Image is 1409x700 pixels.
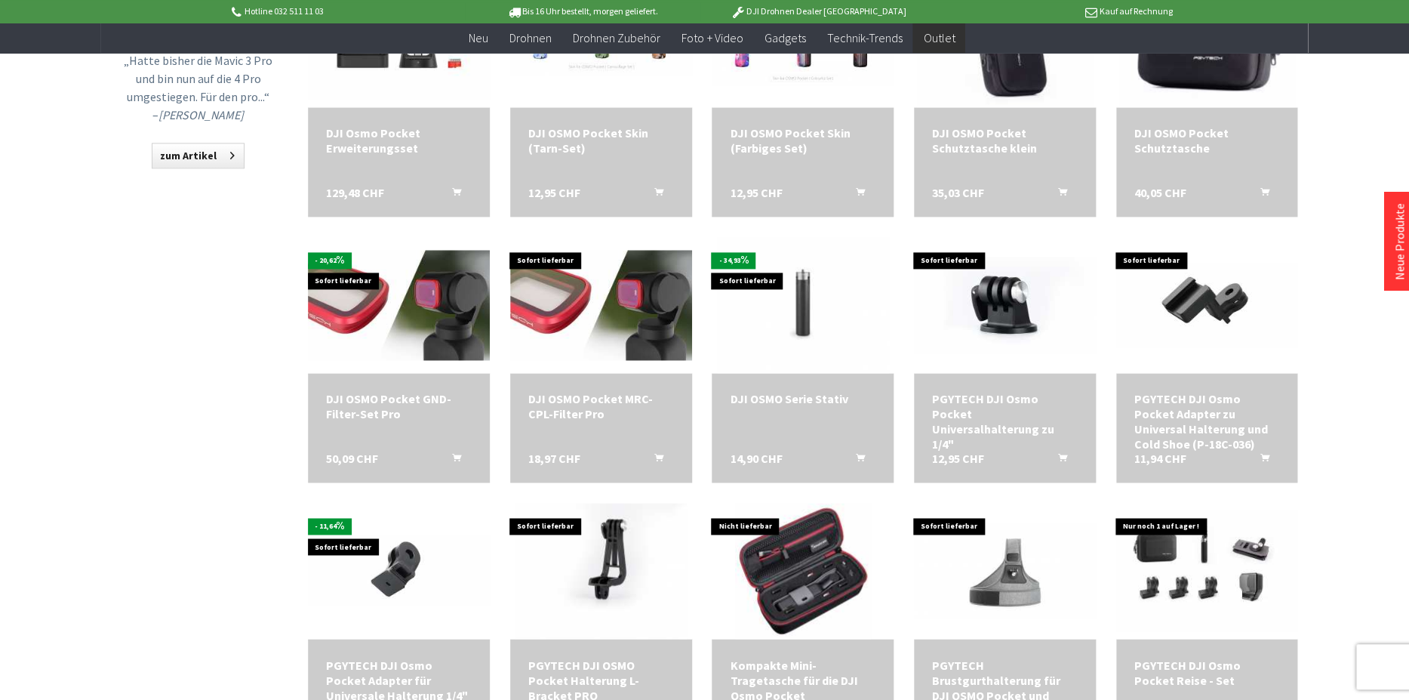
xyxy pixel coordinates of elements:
span: Technik-Trends [826,30,902,45]
button: In den Warenkorb [1040,185,1076,205]
a: PGYTECH DJI Osmo Pocket Reise - Set 88,40 CHF In den Warenkorb [1134,657,1280,687]
img: PGYTECH DJI Osmo Pocket Adapter zu Universal Halterung und Cold Shoe (P-18C-036) [1116,263,1298,347]
img: DJI OSMO Pocket MRC-CPL-Filter Pro [510,250,692,360]
div: DJI OSMO Pocket GND-Filter-Set Pro [326,391,472,421]
a: DJI OSMO Pocket GND-Filter-Set Pro 50,09 CHF In den Warenkorb [326,391,472,421]
span: Outlet [923,30,955,45]
span: 35,03 CHF [932,185,984,200]
img: Kompakte Mini-Tragetasche für die DJI Osmo Pocket [735,503,871,639]
button: In den Warenkorb [636,451,672,470]
button: In den Warenkorb [434,185,470,205]
a: Drohnen Zubehör [562,23,671,54]
p: „Hatte bisher die Mavic 3 Pro und bin nun auf die 4 Pro umgestiegen. Für den pro...“ – [123,51,274,124]
a: Foto + Video [671,23,753,54]
div: DJI Osmo Pocket Erweiterungsset [326,125,472,156]
a: DJI Osmo Pocket Erweiterungsset 129,48 CHF In den Warenkorb [326,125,472,156]
button: In den Warenkorb [838,185,874,205]
button: In den Warenkorb [1241,451,1278,470]
button: In den Warenkorb [434,451,470,470]
a: PGYTECH DJI Osmo Pocket Universalhalterung zu 1/4" 12,95 CHF In den Warenkorb [932,391,1078,452]
span: 129,48 CHF [326,185,384,200]
img: PGYTECH DJI Osmo Pocket Adapter für Universale Halterung 1/4" [308,535,490,606]
img: PGYTECH DJI Osmo Pocket Reise - Set [1116,510,1298,632]
span: 18,97 CHF [528,451,580,466]
img: PGYTECH DJI OSMO Pocket Halterung L-Bracket PRO [515,503,687,639]
p: Hotline 032 511 11 03 [229,2,464,20]
span: Foto + Video [681,30,743,45]
img: DJI OSMO Serie Stativ [717,237,889,373]
em: [PERSON_NAME] [158,107,244,122]
div: DJI OSMO Pocket Skin (Tarn-Set) [528,125,674,156]
span: 40,05 CHF [1134,185,1186,200]
button: In den Warenkorb [1040,451,1076,470]
div: DJI OSMO Serie Stativ [730,391,875,406]
span: 11,94 CHF [1134,451,1186,466]
div: DJI OSMO Pocket Skin (Farbiges Set) [730,125,875,156]
div: PGYTECH DJI Osmo Pocket Reise - Set [1134,657,1280,687]
button: In den Warenkorb [838,451,874,470]
a: Outlet [912,23,965,54]
a: DJI OSMO Pocket Schutztasche klein 35,03 CHF In den Warenkorb [932,125,1078,156]
button: In den Warenkorb [636,185,672,205]
span: 12,95 CHF [528,185,580,200]
span: Drohnen Zubehör [573,30,660,45]
div: PGYTECH DJI Osmo Pocket Adapter zu Universal Halterung und Cold Shoe (P-18C-036) [1134,391,1280,452]
a: DJI OSMO Serie Stativ 14,90 CHF In den Warenkorb [730,391,875,406]
p: Bis 16 Uhr bestellt, morgen geliefert. [465,2,700,20]
div: DJI OSMO Pocket Schutztasche [1134,125,1280,156]
div: DJI OSMO Pocket MRC-CPL-Filter Pro [528,391,674,421]
a: DJI OSMO Pocket MRC-CPL-Filter Pro 18,97 CHF In den Warenkorb [528,391,674,421]
span: Drohnen [509,30,552,45]
a: PGYTECH DJI Osmo Pocket Adapter zu Universal Halterung und Cold Shoe (P-18C-036) 11,94 CHF In den... [1134,391,1280,452]
a: Gadgets [753,23,816,54]
div: DJI OSMO Pocket Schutztasche klein [932,125,1078,156]
span: 14,90 CHF [730,451,782,466]
img: PGYTECH DJI Osmo Pocket Universalhalterung zu 1/4" [914,257,1096,353]
a: Drohnen [499,23,562,54]
img: PGYTECH Brustgurthalterung für DJI OSMO Pocket und Actioncams [914,523,1096,618]
div: PGYTECH DJI Osmo Pocket Universalhalterung zu 1/4" [932,391,1078,452]
a: zum Artikel [152,143,245,168]
a: Technik-Trends [816,23,912,54]
a: DJI OSMO Pocket Skin (Farbiges Set) 12,95 CHF In den Warenkorb [730,125,875,156]
span: 12,95 CHF [932,451,984,466]
a: DJI OSMO Pocket Skin (Tarn-Set) 12,95 CHF In den Warenkorb [528,125,674,156]
img: DJI OSMO Pocket GND-Filter-Set Pro [308,250,490,360]
p: DJI Drohnen Dealer [GEOGRAPHIC_DATA] [700,2,936,20]
a: DJI OSMO Pocket Schutztasche 40,05 CHF In den Warenkorb [1134,125,1280,156]
p: Kauf auf Rechnung [937,2,1172,20]
span: Neu [469,30,488,45]
span: 50,09 CHF [326,451,378,466]
span: 12,95 CHF [730,185,782,200]
span: Gadgets [764,30,805,45]
a: Neue Produkte [1392,203,1407,280]
a: Neu [458,23,499,54]
button: In den Warenkorb [1241,185,1278,205]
